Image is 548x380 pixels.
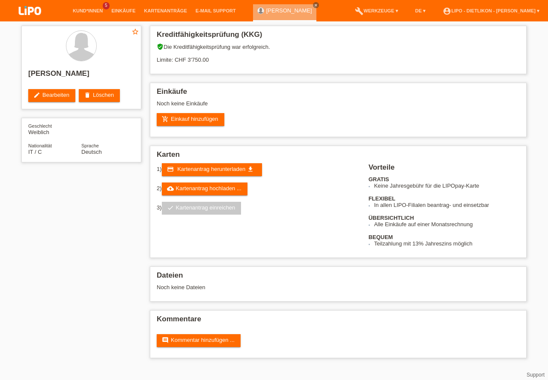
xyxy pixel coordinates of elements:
[84,92,91,99] i: delete
[9,18,51,24] a: LIPO pay
[369,163,520,176] h2: Vorteile
[157,271,520,284] h2: Dateien
[266,7,312,14] a: [PERSON_NAME]
[374,202,520,208] li: In allen LIPO-Filialen beantrag- und einsetzbar
[369,176,389,183] b: GRATIS
[374,240,520,247] li: Teilzahlung mit 13% Jahreszins möglich
[369,195,396,202] b: FLEXIBEL
[167,204,174,211] i: check
[68,8,107,13] a: Kund*innen
[374,183,520,189] li: Keine Jahresgebühr für die LIPOpay-Karte
[247,166,254,173] i: get_app
[28,149,42,155] span: Italien / C / 11.01.1975
[443,7,451,15] i: account_circle
[157,202,358,215] div: 3)
[369,234,393,240] b: BEQUEM
[131,28,139,37] a: star_border
[81,143,99,148] span: Sprache
[157,43,520,69] div: Die Kreditfähigkeitsprüfung war erfolgreich. Limite: CHF 3'750.00
[157,163,358,176] div: 1)
[191,8,240,13] a: E-Mail Support
[157,315,520,328] h2: Kommentare
[351,8,402,13] a: buildWerkzeuge ▾
[438,8,544,13] a: account_circleLIPO - Dietlikon - [PERSON_NAME] ▾
[131,28,139,36] i: star_border
[81,149,102,155] span: Deutsch
[157,150,520,163] h2: Karten
[157,100,520,113] div: Noch keine Einkäufe
[157,334,241,347] a: commentKommentar hinzufügen ...
[157,43,164,50] i: verified_user
[28,123,81,135] div: Weiblich
[157,284,418,290] div: Noch keine Dateien
[313,2,319,8] a: close
[33,92,40,99] i: edit
[374,221,520,227] li: Alle Einkäufe auf einer Monatsrechnung
[107,8,140,13] a: Einkäufe
[527,372,545,378] a: Support
[162,337,169,344] i: comment
[167,166,174,173] i: credit_card
[28,69,134,82] h2: [PERSON_NAME]
[157,183,358,195] div: 2)
[162,183,247,195] a: cloud_uploadKartenantrag hochladen ...
[28,143,52,148] span: Nationalität
[79,89,120,102] a: deleteLöschen
[411,8,430,13] a: DE ▾
[162,116,169,123] i: add_shopping_cart
[103,2,110,9] span: 5
[177,166,245,172] span: Kartenantrag herunterladen
[157,30,520,43] h2: Kreditfähigkeitsprüfung (KKG)
[369,215,414,221] b: ÜBERSICHTLICH
[355,7,363,15] i: build
[162,202,241,215] a: checkKartenantrag einreichen
[28,89,75,102] a: editBearbeiten
[157,113,224,126] a: add_shopping_cartEinkauf hinzufügen
[140,8,191,13] a: Kartenanträge
[167,185,174,192] i: cloud_upload
[162,163,262,176] a: credit_card Kartenantrag herunterladen get_app
[314,3,318,7] i: close
[28,123,52,129] span: Geschlecht
[157,87,520,100] h2: Einkäufe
